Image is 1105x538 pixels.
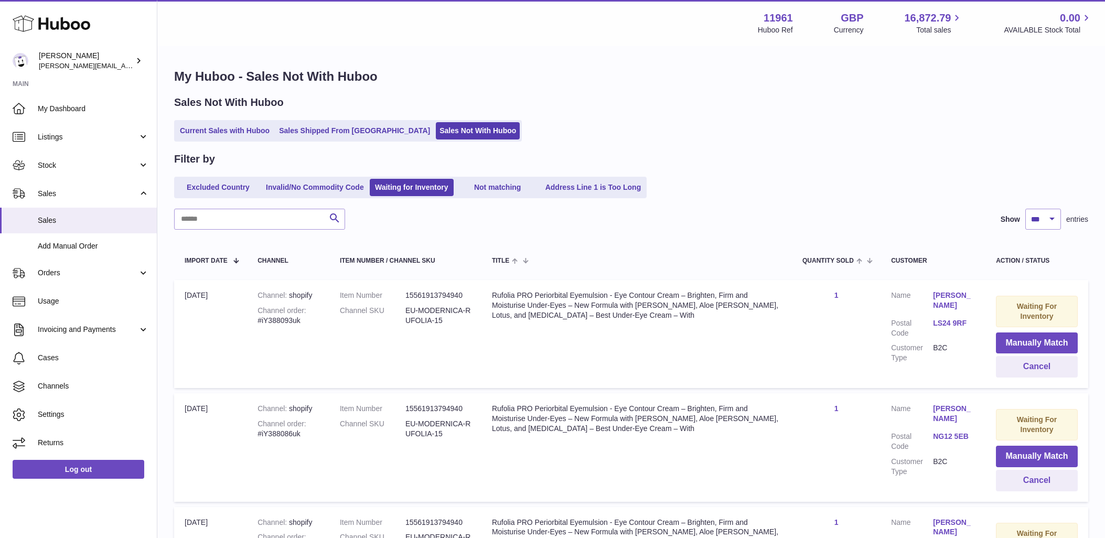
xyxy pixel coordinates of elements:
[340,404,405,414] dt: Item Number
[1017,302,1057,320] strong: Waiting For Inventory
[904,11,963,35] a: 16,872.79 Total sales
[258,404,319,414] div: shopify
[834,291,839,299] a: 1
[933,318,975,328] a: LS24 9RF
[38,189,138,199] span: Sales
[340,290,405,300] dt: Item Number
[174,280,247,388] td: [DATE]
[405,518,471,528] dd: 15561913794940
[904,11,951,25] span: 16,872.79
[340,306,405,326] dt: Channel SKU
[38,160,138,170] span: Stock
[176,179,260,196] a: Excluded Country
[802,257,854,264] span: Quantity Sold
[258,291,289,299] strong: Channel
[258,518,289,526] strong: Channel
[39,51,133,71] div: [PERSON_NAME]
[258,419,319,439] div: #iY388086uk
[340,518,405,528] dt: Item Number
[258,404,289,413] strong: Channel
[834,518,839,526] a: 1
[405,290,471,300] dd: 15561913794940
[174,152,215,166] h2: Filter by
[492,290,781,320] div: Rufolia PRO Periorbital Eyemulsion - Eye Contour Cream – Brighten, Firm and Moisturise Under-Eyes...
[38,410,149,419] span: Settings
[370,179,454,196] a: Waiting for Inventory
[996,257,1078,264] div: Action / Status
[405,404,471,414] dd: 15561913794940
[38,325,138,335] span: Invoicing and Payments
[38,241,149,251] span: Add Manual Order
[1004,25,1092,35] span: AVAILABLE Stock Total
[1001,214,1020,224] label: Show
[39,61,210,70] span: [PERSON_NAME][EMAIL_ADDRESS][DOMAIN_NAME]
[258,257,319,264] div: Channel
[38,268,138,278] span: Orders
[933,404,975,424] a: [PERSON_NAME]
[891,432,933,451] dt: Postal Code
[38,438,149,448] span: Returns
[436,122,520,139] a: Sales Not With Huboo
[891,257,975,264] div: Customer
[933,432,975,442] a: NG12 5EB
[262,179,368,196] a: Invalid/No Commodity Code
[758,25,793,35] div: Huboo Ref
[340,257,471,264] div: Item Number / Channel SKU
[275,122,434,139] a: Sales Shipped From [GEOGRAPHIC_DATA]
[891,457,933,477] dt: Customer Type
[492,404,781,434] div: Rufolia PRO Periorbital Eyemulsion - Eye Contour Cream – Brighten, Firm and Moisturise Under-Eyes...
[542,179,645,196] a: Address Line 1 is Too Long
[38,104,149,114] span: My Dashboard
[891,343,933,363] dt: Customer Type
[891,404,933,426] dt: Name
[174,95,284,110] h2: Sales Not With Huboo
[834,25,864,35] div: Currency
[891,290,933,313] dt: Name
[38,132,138,142] span: Listings
[933,290,975,310] a: [PERSON_NAME]
[841,11,863,25] strong: GBP
[258,419,306,428] strong: Channel order
[1066,214,1088,224] span: entries
[1060,11,1080,25] span: 0.00
[996,446,1078,467] button: Manually Match
[933,518,975,537] a: [PERSON_NAME]
[996,332,1078,354] button: Manually Match
[1004,11,1092,35] a: 0.00 AVAILABLE Stock Total
[174,68,1088,85] h1: My Huboo - Sales Not With Huboo
[916,25,963,35] span: Total sales
[1017,415,1057,434] strong: Waiting For Inventory
[258,290,319,300] div: shopify
[933,457,975,477] dd: B2C
[174,393,247,501] td: [DATE]
[492,257,509,264] span: Title
[176,122,273,139] a: Current Sales with Huboo
[258,306,306,315] strong: Channel order
[996,470,1078,491] button: Cancel
[996,356,1078,378] button: Cancel
[38,353,149,363] span: Cases
[38,216,149,225] span: Sales
[456,179,540,196] a: Not matching
[38,296,149,306] span: Usage
[258,306,319,326] div: #iY388093uk
[764,11,793,25] strong: 11961
[834,404,839,413] a: 1
[405,306,471,326] dd: EU-MODERNICA-RUFOLIA-15
[933,343,975,363] dd: B2C
[38,381,149,391] span: Channels
[258,518,319,528] div: shopify
[13,53,28,69] img: raghav@transformative.in
[891,318,933,338] dt: Postal Code
[185,257,228,264] span: Import date
[405,419,471,439] dd: EU-MODERNICA-RUFOLIA-15
[340,419,405,439] dt: Channel SKU
[13,460,144,479] a: Log out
